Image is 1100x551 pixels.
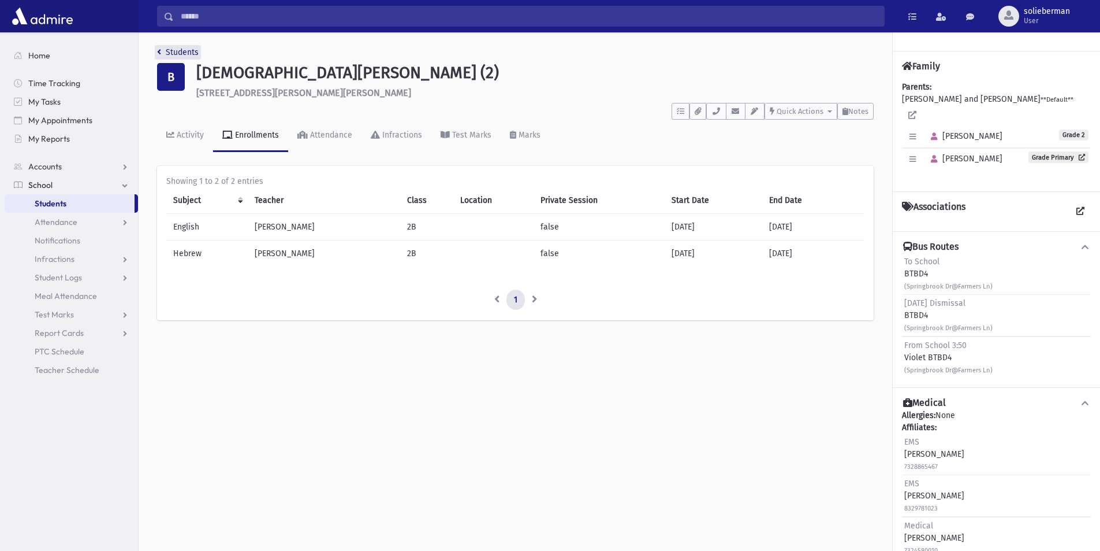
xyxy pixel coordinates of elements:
a: View all Associations [1070,201,1091,222]
div: B [157,63,185,91]
td: [PERSON_NAME] [248,240,400,267]
a: Infractions [361,120,431,152]
h4: Associations [902,201,965,222]
span: EMS [904,479,919,489]
span: Notes [848,107,868,116]
span: Notifications [35,235,80,246]
div: Attendance [308,130,352,140]
a: Enrollments [213,120,288,152]
a: Student Logs [5,268,138,287]
small: (Springbrook Dr@Farmers Ln) [904,367,993,374]
a: Home [5,46,138,65]
a: Students [157,47,199,57]
a: Teacher Schedule [5,361,138,379]
a: Notifications [5,231,138,250]
span: Attendance [35,217,77,227]
span: My Reports [28,134,70,144]
a: PTC Schedule [5,342,138,361]
td: [PERSON_NAME] [248,213,400,240]
small: (Springbrook Dr@Farmers Ln) [904,324,993,332]
small: 7328865467 [904,463,938,471]
span: My Appointments [28,115,92,125]
button: Medical [902,397,1091,409]
span: Grade 2 [1059,130,1088,140]
a: Report Cards [5,324,138,342]
h4: Medical [903,397,946,409]
nav: breadcrumb [157,46,199,63]
a: Infractions [5,250,138,268]
th: Teacher [248,187,400,214]
a: Test Marks [431,120,501,152]
span: Student Logs [35,272,82,283]
h1: [DEMOGRAPHIC_DATA][PERSON_NAME] (2) [196,63,874,83]
div: Violet BTBD4 [904,339,993,376]
b: Affiliates: [902,423,937,432]
span: User [1024,16,1070,25]
span: [DATE] Dismissal [904,298,965,308]
div: BTBD4 [904,297,993,334]
span: School [28,180,53,190]
td: 2B [400,213,453,240]
a: Students [5,194,135,213]
div: [PERSON_NAME] and [PERSON_NAME] [902,81,1091,182]
span: solieberman [1024,7,1070,16]
th: Subject [166,187,248,214]
td: [DATE] [665,240,763,267]
span: Teacher Schedule [35,365,99,375]
td: [DATE] [762,240,864,267]
input: Search [174,6,884,27]
td: Hebrew [166,240,248,267]
td: false [534,240,665,267]
h4: Bus Routes [903,241,959,253]
b: Parents: [902,82,931,92]
a: Attendance [5,213,138,231]
button: Bus Routes [902,241,1091,253]
th: Class [400,187,453,214]
img: AdmirePro [9,5,76,28]
span: EMS [904,437,919,447]
div: BTBD4 [904,256,993,292]
a: Activity [157,120,213,152]
a: My Appointments [5,111,138,130]
small: 8329781023 [904,505,938,512]
div: Test Marks [450,130,491,140]
span: Accounts [28,161,62,172]
span: Quick Actions [777,107,823,116]
span: [PERSON_NAME] [926,154,1002,164]
th: Location [453,187,534,214]
span: Report Cards [35,328,84,338]
div: [PERSON_NAME] [904,436,964,472]
span: Home [28,50,50,61]
span: To School [904,257,939,267]
h4: Family [902,61,940,72]
span: Medical [904,521,933,531]
td: false [534,213,665,240]
span: Time Tracking [28,78,80,88]
a: 1 [506,290,525,310]
a: Meal Attendance [5,287,138,305]
small: (Springbrook Dr@Farmers Ln) [904,283,993,290]
span: Students [35,198,66,209]
span: From School 3:50 [904,341,967,350]
a: Attendance [288,120,361,152]
td: [DATE] [762,213,864,240]
button: Notes [837,103,874,120]
span: Test Marks [35,309,74,320]
a: Grade Primary [1028,151,1088,163]
span: [PERSON_NAME] [926,131,1002,141]
th: Start Date [665,187,763,214]
td: [DATE] [665,213,763,240]
th: Private Session [534,187,665,214]
a: Accounts [5,157,138,176]
td: English [166,213,248,240]
h6: [STREET_ADDRESS][PERSON_NAME][PERSON_NAME] [196,87,874,98]
div: Enrollments [233,130,279,140]
div: Showing 1 to 2 of 2 entries [166,175,864,187]
div: [PERSON_NAME] [904,478,964,514]
a: My Reports [5,130,138,148]
span: Infractions [35,254,74,264]
div: Marks [516,130,540,140]
th: End Date [762,187,864,214]
span: Meal Attendance [35,291,97,301]
a: My Tasks [5,93,138,111]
